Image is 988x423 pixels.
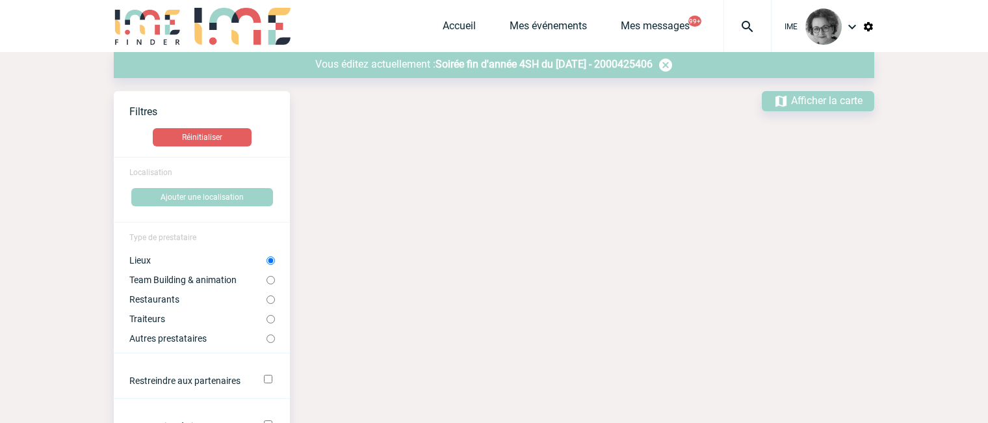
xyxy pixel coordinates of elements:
label: Autres prestataires [129,333,266,344]
label: Restaurants [129,294,266,305]
a: Mes événements [510,20,587,38]
a: Réinitialiser [114,128,290,146]
img: IME-Finder [114,8,181,45]
button: Réinitialiser [153,128,252,146]
button: Ajouter une localisation [131,188,273,206]
span: Localisation [129,168,172,177]
span: Type de prestataire [129,233,196,242]
label: Restreindre aux partenaires [129,375,246,386]
label: Traiteurs [129,314,266,324]
p: Filtres [129,105,290,118]
img: baseline_cancel_white_24dp-blanc.png [658,57,673,73]
label: Lieux [129,255,266,266]
a: Mes messages [621,20,690,38]
img: 101028-0.jpg [805,8,842,45]
span: IME [785,22,798,31]
button: 99+ [688,16,701,27]
label: Team Building & animation [129,275,266,285]
span: Afficher la carte [791,94,863,107]
a: Accueil [443,20,476,38]
span: Vous éditez actuellement : [315,58,435,70]
a: Soirée fin d'année 4SH du [DATE] - 2000425406 [435,58,653,70]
